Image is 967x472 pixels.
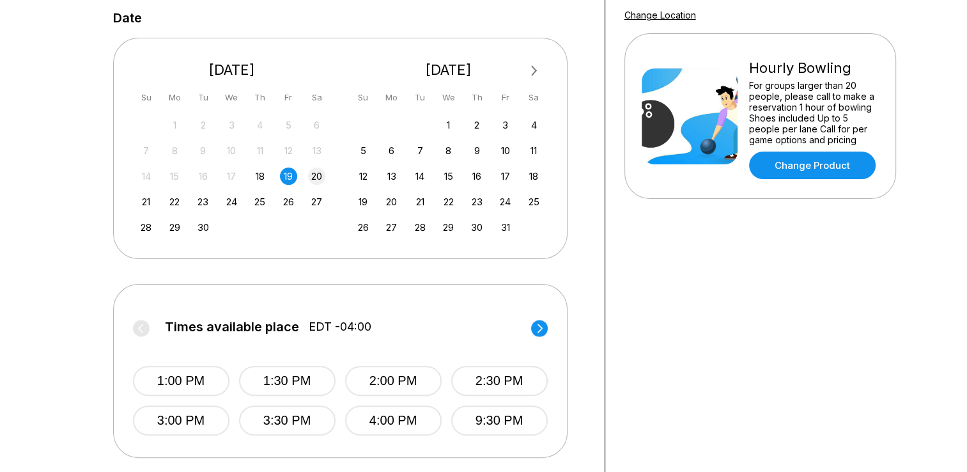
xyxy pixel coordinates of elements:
[412,142,429,159] div: Choose Tuesday, October 7th, 2025
[355,219,372,236] div: Choose Sunday, October 26th, 2025
[345,405,442,436] button: 4:00 PM
[166,89,183,106] div: Mo
[525,89,543,106] div: Sa
[280,168,297,185] div: Choose Friday, September 19th, 2025
[383,168,400,185] div: Choose Monday, October 13th, 2025
[165,320,299,334] span: Times available place
[308,193,325,210] div: Choose Saturday, September 27th, 2025
[412,193,429,210] div: Choose Tuesday, October 21st, 2025
[355,89,372,106] div: Su
[239,366,336,396] button: 1:30 PM
[251,193,268,210] div: Choose Thursday, September 25th, 2025
[166,219,183,236] div: Choose Monday, September 29th, 2025
[497,219,514,236] div: Choose Friday, October 31st, 2025
[194,219,212,236] div: Choose Tuesday, September 30th, 2025
[194,116,212,134] div: Not available Tuesday, September 2nd, 2025
[133,366,229,396] button: 1:00 PM
[440,193,457,210] div: Choose Wednesday, October 22nd, 2025
[251,116,268,134] div: Not available Thursday, September 4th, 2025
[137,219,155,236] div: Choose Sunday, September 28th, 2025
[355,168,372,185] div: Choose Sunday, October 12th, 2025
[194,142,212,159] div: Not available Tuesday, September 9th, 2025
[749,80,879,145] div: For groups larger than 20 people, please call to make a reservation 1 hour of bowling Shoes inclu...
[280,142,297,159] div: Not available Friday, September 12th, 2025
[166,168,183,185] div: Not available Monday, September 15th, 2025
[166,116,183,134] div: Not available Monday, September 1st, 2025
[355,142,372,159] div: Choose Sunday, October 5th, 2025
[251,89,268,106] div: Th
[440,219,457,236] div: Choose Wednesday, October 29th, 2025
[749,59,879,77] div: Hourly Bowling
[133,405,229,436] button: 3:00 PM
[194,168,212,185] div: Not available Tuesday, September 16th, 2025
[383,89,400,106] div: Mo
[451,366,548,396] button: 2:30 PM
[350,61,548,79] div: [DATE]
[383,193,400,210] div: Choose Monday, October 20th, 2025
[308,168,325,185] div: Choose Saturday, September 20th, 2025
[133,61,331,79] div: [DATE]
[136,115,328,236] div: month 2025-09
[353,115,545,236] div: month 2025-10
[642,68,738,164] img: Hourly Bowling
[451,405,548,436] button: 9:30 PM
[345,366,442,396] button: 2:00 PM
[524,61,545,81] button: Next Month
[440,116,457,134] div: Choose Wednesday, October 1st, 2025
[137,168,155,185] div: Not available Sunday, September 14th, 2025
[194,193,212,210] div: Choose Tuesday, September 23rd, 2025
[497,168,514,185] div: Choose Friday, October 17th, 2025
[166,142,183,159] div: Not available Monday, September 8th, 2025
[137,142,155,159] div: Not available Sunday, September 7th, 2025
[280,116,297,134] div: Not available Friday, September 5th, 2025
[468,142,486,159] div: Choose Thursday, October 9th, 2025
[497,142,514,159] div: Choose Friday, October 10th, 2025
[383,142,400,159] div: Choose Monday, October 6th, 2025
[355,193,372,210] div: Choose Sunday, October 19th, 2025
[308,89,325,106] div: Sa
[525,193,543,210] div: Choose Saturday, October 25th, 2025
[383,219,400,236] div: Choose Monday, October 27th, 2025
[113,11,142,25] label: Date
[440,89,457,106] div: We
[497,116,514,134] div: Choose Friday, October 3rd, 2025
[223,193,240,210] div: Choose Wednesday, September 24th, 2025
[468,89,486,106] div: Th
[137,89,155,106] div: Su
[749,152,876,179] a: Change Product
[468,116,486,134] div: Choose Thursday, October 2nd, 2025
[525,116,543,134] div: Choose Saturday, October 4th, 2025
[223,116,240,134] div: Not available Wednesday, September 3rd, 2025
[468,168,486,185] div: Choose Thursday, October 16th, 2025
[308,116,325,134] div: Not available Saturday, September 6th, 2025
[525,168,543,185] div: Choose Saturday, October 18th, 2025
[440,168,457,185] div: Choose Wednesday, October 15th, 2025
[251,168,268,185] div: Choose Thursday, September 18th, 2025
[280,89,297,106] div: Fr
[440,142,457,159] div: Choose Wednesday, October 8th, 2025
[412,219,429,236] div: Choose Tuesday, October 28th, 2025
[166,193,183,210] div: Choose Monday, September 22nd, 2025
[251,142,268,159] div: Not available Thursday, September 11th, 2025
[239,405,336,436] button: 3:30 PM
[412,89,429,106] div: Tu
[280,193,297,210] div: Choose Friday, September 26th, 2025
[223,89,240,106] div: We
[497,89,514,106] div: Fr
[309,320,371,334] span: EDT -04:00
[194,89,212,106] div: Tu
[468,219,486,236] div: Choose Thursday, October 30th, 2025
[223,142,240,159] div: Not available Wednesday, September 10th, 2025
[468,193,486,210] div: Choose Thursday, October 23rd, 2025
[412,168,429,185] div: Choose Tuesday, October 14th, 2025
[624,10,696,20] a: Change Location
[525,142,543,159] div: Choose Saturday, October 11th, 2025
[137,193,155,210] div: Choose Sunday, September 21st, 2025
[497,193,514,210] div: Choose Friday, October 24th, 2025
[308,142,325,159] div: Not available Saturday, September 13th, 2025
[223,168,240,185] div: Not available Wednesday, September 17th, 2025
